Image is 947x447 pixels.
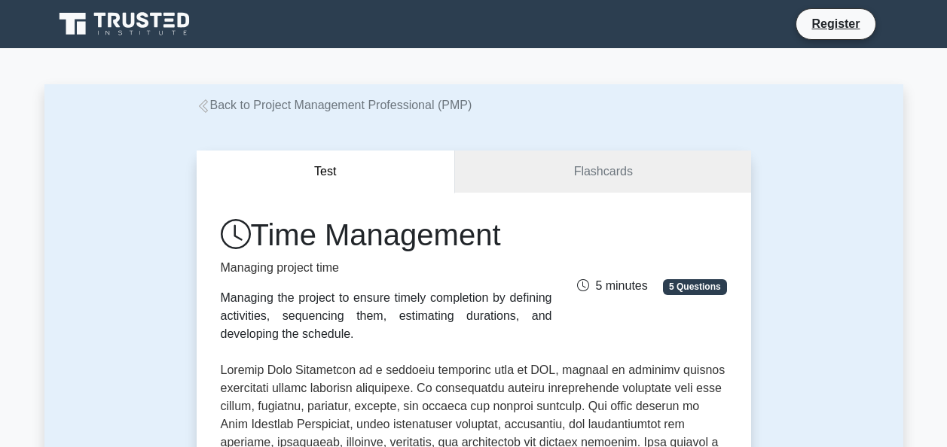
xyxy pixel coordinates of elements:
a: Flashcards [455,151,750,193]
span: 5 minutes [577,279,647,292]
a: Back to Project Management Professional (PMP) [197,99,472,111]
p: Managing project time [221,259,552,277]
span: 5 Questions [663,279,726,294]
div: Managing the project to ensure timely completion by defining activities, sequencing them, estimat... [221,289,552,343]
h1: Time Management [221,217,552,253]
a: Register [802,14,869,33]
button: Test [197,151,456,193]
